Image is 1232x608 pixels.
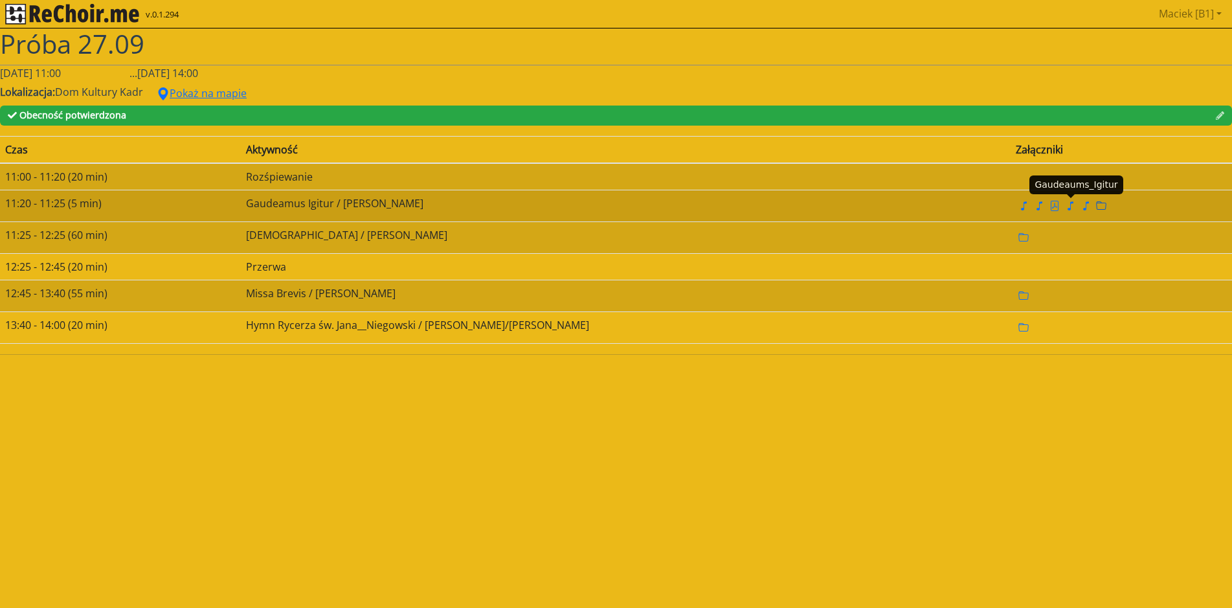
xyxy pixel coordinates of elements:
td: Missa Brevis / [PERSON_NAME] [241,280,1011,311]
svg: music note [1034,201,1044,211]
span: v.0.1.294 [146,8,179,21]
a: S_Gaudeamus igitur.mp3 [1062,199,1078,213]
svg: music note [1081,201,1091,211]
svg: file pdf [1049,201,1060,211]
a: Gaudeamus igitur_Mroszczyk.pdf [1047,199,1062,213]
svg: folder [1018,232,1029,243]
svg: folder [1018,291,1029,301]
div: Załączniki [1016,142,1227,157]
svg: folder [1096,201,1106,211]
span: [DATE] 14:00 [137,66,198,80]
td: [DEMOGRAPHIC_DATA] / [PERSON_NAME] [241,221,1011,253]
img: rekłajer mi [5,4,139,25]
svg: music note [1065,201,1075,211]
div: Czas [5,142,236,157]
svg: music note [1018,201,1029,211]
svg: geo alt fill [157,87,170,100]
a: A_Gaudeamus igitur.MP3 [1016,199,1031,213]
div: Gaudeaums_Igitur [1029,175,1123,194]
span: Dom Kultury Kadr [55,85,143,99]
td: Hymn Rycerza św. Jana__Niegowski / [PERSON_NAME]/[PERSON_NAME] [241,311,1011,343]
div: Aktywność [246,142,1005,157]
a: Maciek [B1] [1154,1,1227,27]
td: Przerwa [241,253,1011,280]
button: geo alt fillPokaż na mapie [148,81,255,106]
a: T_Gaudeamus igitur.mp3 [1078,199,1093,213]
span: Obecność potwierdzona [19,109,126,121]
svg: folder [1018,322,1029,333]
td: Rozśpiewanie [241,163,1011,190]
td: Gaudeamus Igitur / [PERSON_NAME] [241,190,1011,221]
a: B_Gaudeamus igitur.MP3 [1031,199,1047,213]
